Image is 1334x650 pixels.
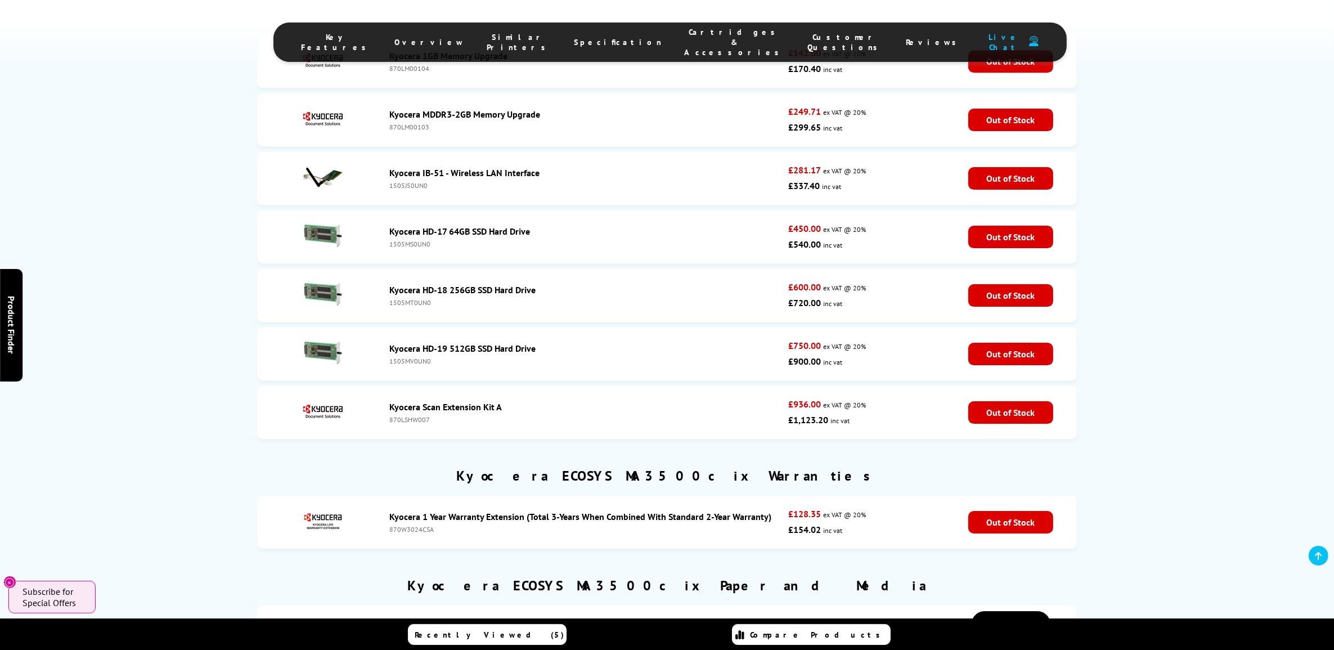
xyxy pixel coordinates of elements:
[415,630,565,640] span: Recently Viewed (5)
[823,526,842,535] span: inc vat
[685,27,785,57] span: Cartridges & Accessories
[823,510,866,519] span: ex VAT @ 20%
[968,343,1053,365] span: Out of Stock
[788,524,821,535] strong: £154.02
[823,65,842,74] span: inc vat
[408,624,567,645] a: Recently Viewed (5)
[6,296,17,354] span: Product Finder
[788,223,821,234] strong: £450.00
[968,284,1053,307] span: Out of Stock
[487,32,552,52] span: Similar Printers
[751,630,887,640] span: Compare Products
[788,356,821,367] strong: £900.00
[823,284,866,292] span: ex VAT @ 20%
[823,358,842,366] span: inc vat
[788,281,821,293] strong: £600.00
[389,284,536,295] a: Kyocera HD-18 256GB SSD Hard Drive
[574,37,662,47] span: Specification
[303,99,343,138] img: Kyocera MDDR3-2GB Memory Upgrade
[823,299,842,308] span: inc vat
[788,122,821,133] strong: £299.65
[823,167,866,175] span: ex VAT @ 20%
[23,586,84,608] span: Subscribe for Special Offers
[788,414,828,425] strong: £1,123.20
[823,342,866,351] span: ex VAT @ 20%
[302,32,372,52] span: Key Features
[823,124,842,132] span: inc vat
[788,508,821,519] strong: £128.35
[788,340,821,351] strong: £750.00
[788,297,821,308] strong: £720.00
[303,216,343,255] img: Kyocera HD-17 64GB SSD Hard Drive
[823,225,866,234] span: ex VAT @ 20%
[389,401,502,413] a: Kyocera Scan Extension Kit A
[788,106,821,117] strong: £249.71
[1029,36,1039,47] img: user-headset-duotone.svg
[457,467,878,485] a: Kyocera ECOSYS MA3500cix Warranties
[732,624,891,645] a: Compare Products
[830,416,850,425] span: inc vat
[906,37,963,47] span: Reviews
[408,577,927,594] h2: Kyocera ECOSYS MA3500cix Paper and Media
[823,108,866,116] span: ex VAT @ 20%
[968,511,1053,534] span: Out of Stock
[788,239,821,250] strong: £540.00
[303,392,343,431] img: Kyocera Scan Extension Kit A
[823,401,866,409] span: ex VAT @ 20%
[303,333,343,373] img: Kyocera HD-19 512GB SSD Hard Drive
[303,275,343,314] img: Kyocera HD-18 256GB SSD Hard Drive
[389,298,783,307] div: 1505MT0UN0
[823,241,842,249] span: inc vat
[389,123,783,131] div: 870LM00103
[395,37,465,47] span: Overview
[808,32,884,52] span: Customer Questions
[389,226,530,237] a: Kyocera HD-17 64GB SSD Hard Drive
[389,357,783,365] div: 1505MV0UN0
[788,164,821,176] strong: £281.17
[968,109,1053,131] span: Out of Stock
[389,109,540,120] a: Kyocera MDDR3-2GB Memory Upgrade
[788,63,821,74] strong: £170.40
[788,180,820,191] strong: £337.40
[389,525,783,534] div: 870W3024CSA
[968,226,1053,248] span: Out of Stock
[788,398,821,410] strong: £936.00
[389,167,540,178] a: Kyocera IB-51 - Wireless LAN Interface
[389,64,783,73] div: 870LM00104
[968,167,1053,190] span: Out of Stock
[968,401,1053,424] span: Out of Stock
[389,343,536,354] a: Kyocera HD-19 512GB SSD Hard Drive
[389,415,783,424] div: 870LSHW007
[3,576,16,589] button: Close
[389,181,783,190] div: 1505J50UN0
[822,182,841,191] span: inc vat
[303,158,343,197] img: Kyocera IB-51 - Wireless LAN Interface
[389,511,771,522] a: Kyocera 1 Year Warranty Extension (Total 3-Years When Combined With Standard 2-Year Warranty)
[1003,617,1018,630] span: Buy
[303,501,343,541] img: Kyocera 1 Year Warranty Extension (Total 3-Years When Combined With Standard 2-Year Warranty)
[389,240,783,248] div: 1505MS0UN0
[985,32,1023,52] span: Live Chat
